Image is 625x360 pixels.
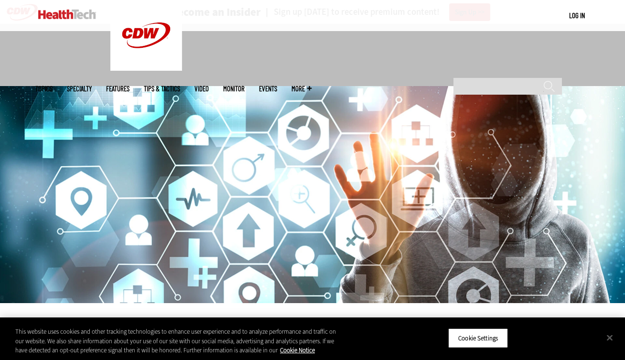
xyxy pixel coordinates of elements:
[259,85,277,92] a: Events
[38,10,96,19] img: Home
[280,346,315,354] a: More information about your privacy
[599,327,620,348] button: Close
[67,85,92,92] span: Specialty
[50,315,81,325] a: Security
[194,85,209,92] a: Video
[569,11,585,20] a: Log in
[106,85,129,92] a: Features
[223,85,245,92] a: MonITor
[35,85,53,92] span: Topics
[569,11,585,21] div: User menu
[110,63,182,73] a: CDW
[15,327,344,355] div: This website uses cookies and other tracking technologies to enhance user experience and to analy...
[291,85,312,92] span: More
[144,85,180,92] a: Tips & Tactics
[448,328,508,348] button: Cookie Settings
